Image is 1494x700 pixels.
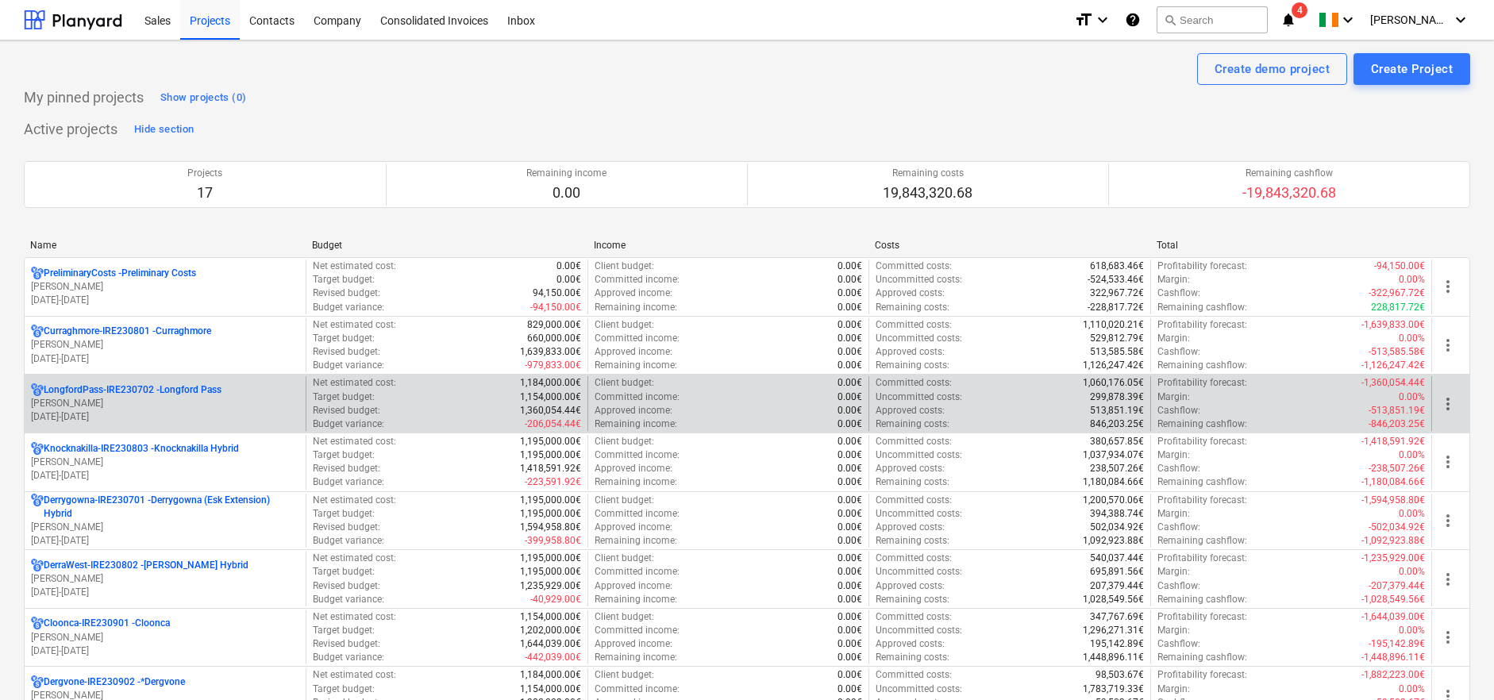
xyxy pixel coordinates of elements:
[837,610,862,624] p: 0.00€
[313,301,384,314] p: Budget variance :
[313,318,396,332] p: Net estimated cost :
[1157,6,1268,33] button: Search
[595,579,672,593] p: Approved income :
[1093,10,1112,29] i: keyboard_arrow_down
[595,376,654,390] p: Client budget :
[595,610,654,624] p: Client budget :
[1157,359,1247,372] p: Remaining cashflow :
[1157,273,1190,287] p: Margin :
[520,435,581,448] p: 1,195,000.00€
[1157,417,1247,431] p: Remaining cashflow :
[520,376,581,390] p: 1,184,000.00€
[1280,10,1296,29] i: notifications
[1090,507,1144,521] p: 394,388.74€
[1090,260,1144,273] p: 618,683.46€
[876,390,962,404] p: Uncommitted costs :
[520,448,581,462] p: 1,195,000.00€
[31,494,299,548] div: Derrygowna-IRE230701 -Derrygowna (Esk Extension) Hybrid[PERSON_NAME][DATE]-[DATE]
[595,273,680,287] p: Committed income :
[876,593,949,606] p: Remaining costs :
[595,345,672,359] p: Approved income :
[533,287,581,300] p: 94,150.00€
[876,359,949,372] p: Remaining costs :
[876,552,952,565] p: Committed costs :
[1157,475,1247,489] p: Remaining cashflow :
[837,273,862,287] p: 0.00€
[44,267,196,280] p: PreliminaryCosts - Preliminary Costs
[313,494,396,507] p: Net estimated cost :
[1438,336,1457,355] span: more_vert
[31,267,299,307] div: PreliminaryCosts -Preliminary Costs[PERSON_NAME][DATE]-[DATE]
[1157,565,1190,579] p: Margin :
[1399,332,1425,345] p: 0.00%
[313,435,396,448] p: Net estimated cost :
[876,521,945,534] p: Approved costs :
[595,637,672,651] p: Approved income :
[1157,579,1200,593] p: Cashflow :
[520,637,581,651] p: 1,644,039.00€
[1090,417,1144,431] p: 846,203.25€
[1415,624,1494,700] iframe: Chat Widget
[595,417,677,431] p: Remaining income :
[130,117,198,142] button: Hide section
[1399,624,1425,637] p: 0.00%
[1369,579,1425,593] p: -207,379.44€
[44,617,170,630] p: Cloonca-IRE230901 - Cloonca
[595,552,654,565] p: Client budget :
[31,267,44,280] div: Project has multi currencies enabled
[160,89,246,107] div: Show projects (0)
[837,417,862,431] p: 0.00€
[837,462,862,475] p: 0.00€
[31,352,299,366] p: [DATE] - [DATE]
[595,404,672,417] p: Approved income :
[876,376,952,390] p: Committed costs :
[837,332,862,345] p: 0.00€
[1157,462,1200,475] p: Cashflow :
[876,332,962,345] p: Uncommitted costs :
[1399,390,1425,404] p: 0.00%
[1157,448,1190,462] p: Margin :
[520,521,581,534] p: 1,594,958.80€
[1074,10,1093,29] i: format_size
[31,397,299,410] p: [PERSON_NAME]
[837,534,862,548] p: 0.00€
[1083,494,1144,507] p: 1,200,570.06€
[876,448,962,462] p: Uncommitted costs :
[837,435,862,448] p: 0.00€
[1438,277,1457,296] span: more_vert
[876,565,962,579] p: Uncommitted costs :
[313,376,396,390] p: Net estimated cost :
[1164,13,1176,26] span: search
[24,120,117,139] p: Active projects
[520,404,581,417] p: 1,360,054.44€
[1157,287,1200,300] p: Cashflow :
[1157,404,1200,417] p: Cashflow :
[1090,552,1144,565] p: 540,037.44€
[1090,390,1144,404] p: 299,878.39€
[520,507,581,521] p: 1,195,000.00€
[1090,462,1144,475] p: 238,507.26€
[1242,167,1336,180] p: Remaining cashflow
[837,390,862,404] p: 0.00€
[1088,273,1144,287] p: -524,533.46€
[313,448,375,462] p: Target budget :
[313,624,375,637] p: Target budget :
[837,301,862,314] p: 0.00€
[31,559,44,572] div: Project has multi currencies enabled
[313,390,375,404] p: Target budget :
[876,624,962,637] p: Uncommitted costs :
[1361,610,1425,624] p: -1,644,039.00€
[313,404,380,417] p: Revised budget :
[837,579,862,593] p: 0.00€
[1157,507,1190,521] p: Margin :
[156,85,250,110] button: Show projects (0)
[525,359,581,372] p: -979,833.00€
[1369,462,1425,475] p: -238,507.26€
[1361,359,1425,372] p: -1,126,247.42€
[1371,301,1425,314] p: 228,817.72€
[595,565,680,579] p: Committed income :
[313,507,375,521] p: Target budget :
[1438,511,1457,530] span: more_vert
[837,624,862,637] p: 0.00€
[530,301,581,314] p: -94,150.00€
